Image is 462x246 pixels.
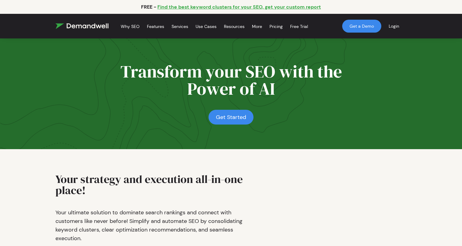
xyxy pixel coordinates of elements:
[121,16,140,37] a: Why SEO
[120,63,342,102] h2: Transform your SEO with the Power of AI
[172,16,188,37] a: Services
[269,16,283,37] a: Pricing
[196,16,217,37] a: Use Cases
[381,16,407,36] a: Login
[209,110,253,125] a: Get Started
[157,4,321,10] a: Find the best keyword clusters for your SEO, get your custom report
[147,16,164,37] a: Features
[55,23,108,29] img: Demandwell Logo
[224,16,245,37] a: Resources
[55,208,254,243] p: Your ultimate solution to dominate search rankings and connect with customers like never before! ...
[252,16,262,37] a: More
[141,4,156,10] p: FREE -
[290,16,308,37] a: Free Trial
[55,174,254,201] h2: Your strategy and execution all-in-one place!
[342,20,381,33] a: Get a Demo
